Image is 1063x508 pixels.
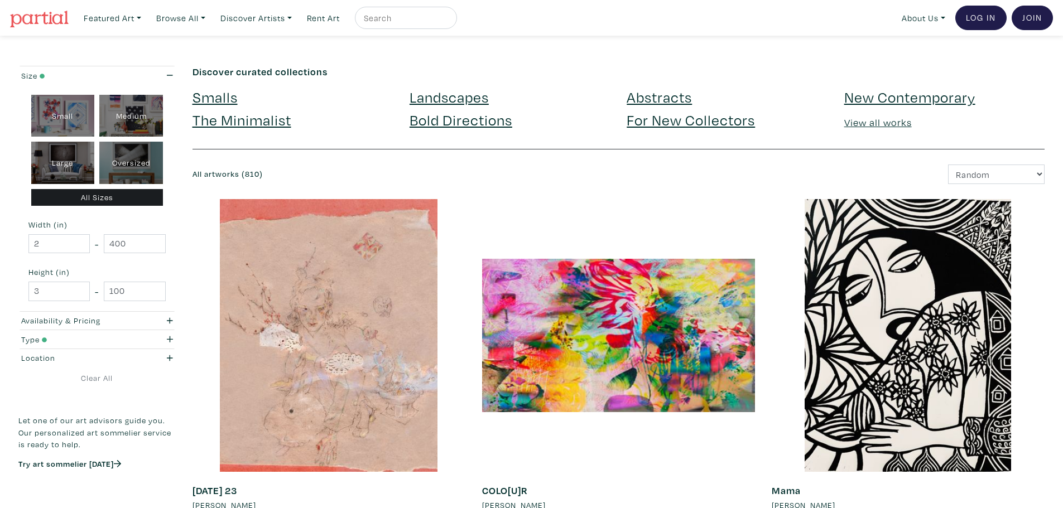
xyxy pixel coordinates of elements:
[18,458,121,469] a: Try art sommelier [DATE]
[215,7,297,30] a: Discover Artists
[18,372,176,384] a: Clear All
[151,7,210,30] a: Browse All
[28,268,166,276] small: Height (in)
[95,236,99,251] span: -
[302,7,345,30] a: Rent Art
[31,95,95,137] div: Small
[21,333,131,346] div: Type
[18,66,176,85] button: Size
[18,481,176,504] iframe: Customer reviews powered by Trustpilot
[18,414,176,451] p: Let one of our art advisors guide you. Our personalized art sommelier service is ready to help.
[31,189,163,206] div: All Sizes
[193,87,238,107] a: Smalls
[1012,6,1053,30] a: Join
[21,70,131,82] div: Size
[193,170,610,179] h6: All artworks (810)
[18,330,176,349] button: Type
[772,484,801,497] a: Mama
[193,110,291,129] a: The Minimalist
[410,110,512,129] a: Bold Directions
[627,87,692,107] a: Abstracts
[955,6,1007,30] a: Log In
[21,352,131,364] div: Location
[363,11,446,25] input: Search
[31,142,95,184] div: Large
[99,142,163,184] div: Oversized
[18,312,176,330] button: Availability & Pricing
[99,95,163,137] div: Medium
[95,284,99,299] span: -
[844,116,912,129] a: View all works
[193,66,1045,78] h6: Discover curated collections
[897,7,950,30] a: About Us
[844,87,975,107] a: New Contemporary
[410,87,489,107] a: Landscapes
[627,110,755,129] a: For New Collectors
[79,7,146,30] a: Featured Art
[18,349,176,367] button: Location
[28,221,166,229] small: Width (in)
[21,315,131,327] div: Availability & Pricing
[482,484,528,497] a: COLO[U]R
[193,484,237,497] a: [DATE] 23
